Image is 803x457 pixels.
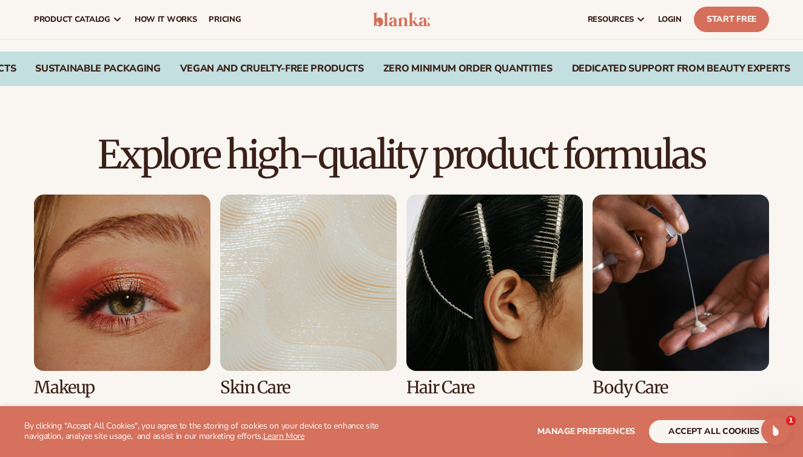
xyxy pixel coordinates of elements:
[572,63,790,75] div: DEDICATED SUPPORT FROM BEAUTY EXPERTS
[588,15,634,24] span: resources
[220,195,397,397] div: 2 / 8
[263,430,304,442] a: Learn More
[383,63,553,75] div: ZERO MINIMUM ORDER QUANTITIES
[34,135,769,175] h2: Explore high-quality product formulas
[761,416,790,445] iframe: Intercom live chat
[406,195,583,397] div: 3 / 8
[34,378,210,397] h3: Makeup
[24,421,389,442] p: By clicking "Accept All Cookies", you agree to the storing of cookies on your device to enhance s...
[537,420,635,443] button: Manage preferences
[209,15,241,24] span: pricing
[786,416,796,425] span: 1
[220,378,397,397] h3: Skin Care
[658,15,682,24] span: LOGIN
[35,63,160,75] div: SUSTAINABLE PACKAGING
[135,15,197,24] span: How It Works
[537,425,635,437] span: Manage preferences
[406,378,583,397] h3: Hair Care
[694,7,769,32] a: Start Free
[593,195,769,397] div: 4 / 8
[593,378,769,397] h3: Body Care
[649,420,779,443] button: accept all cookies
[180,63,364,75] div: VEGAN AND CRUELTY-FREE PRODUCTS
[34,195,210,397] div: 1 / 8
[373,12,430,27] img: logo
[34,15,110,24] span: product catalog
